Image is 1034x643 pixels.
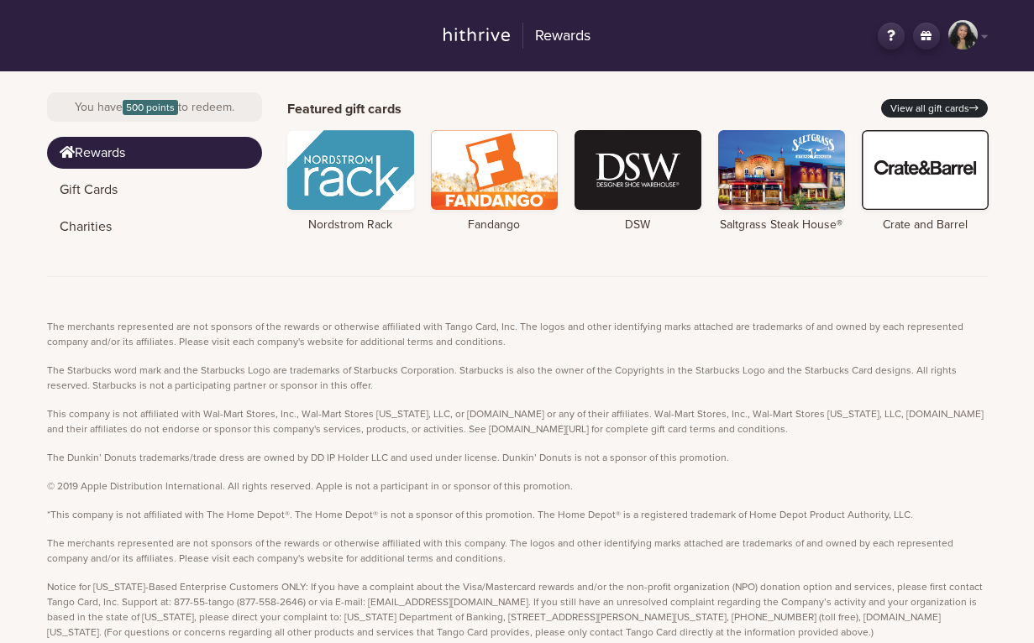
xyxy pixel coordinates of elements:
[522,23,590,50] h2: Rewards
[47,536,988,566] p: The merchants represented are not sponsors of the rewards or otherwise affiliated with this compa...
[431,130,558,233] a: Fandango
[47,579,988,640] p: Notice for [US_STATE]-Based Enterprise Customers ONLY: If you have a complaint about the Visa/Mas...
[881,99,988,118] a: View all gift cards
[39,12,73,27] span: Help
[287,218,414,233] h4: Nordstrom Rack
[718,130,845,233] a: Saltgrass Steak House®
[47,211,262,243] a: Charities
[47,319,988,349] p: The merchants represented are not sponsors of the rewards or otherwise affiliated with Tango Card...
[862,218,989,233] h4: Crate and Barrel
[433,20,601,52] a: Rewards
[123,100,178,115] span: 500 points
[47,478,988,494] p: © 2019 Apple Distribution International. All rights reserved. Apple is not a participant in or sp...
[287,130,414,233] a: Nordstrom Rack
[47,92,262,122] div: You have to redeem.
[575,130,701,233] a: DSW
[47,363,988,393] p: The Starbucks word mark and the Starbucks Logo are trademarks of Starbucks Corporation. Starbucks...
[47,137,262,169] a: Rewards
[47,450,988,465] p: The Dunkin’ Donuts trademarks/trade dress are owned by DD IP Holder LLC and used under license. D...
[444,28,510,41] img: hithrive-logo.9746416d.svg
[47,174,262,206] a: Gift Cards
[718,218,845,233] h4: Saltgrass Steak House®
[287,102,402,118] h2: Featured gift cards
[47,406,988,437] p: This company is not affiliated with Wal-Mart Stores, Inc., Wal-Mart Stores [US_STATE], LLC, or [D...
[47,507,988,522] p: *This company is not affiliated with The Home Depot®. The Home Depot® is not a sponsor of this pr...
[575,218,701,233] h4: DSW
[431,218,558,233] h4: Fandango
